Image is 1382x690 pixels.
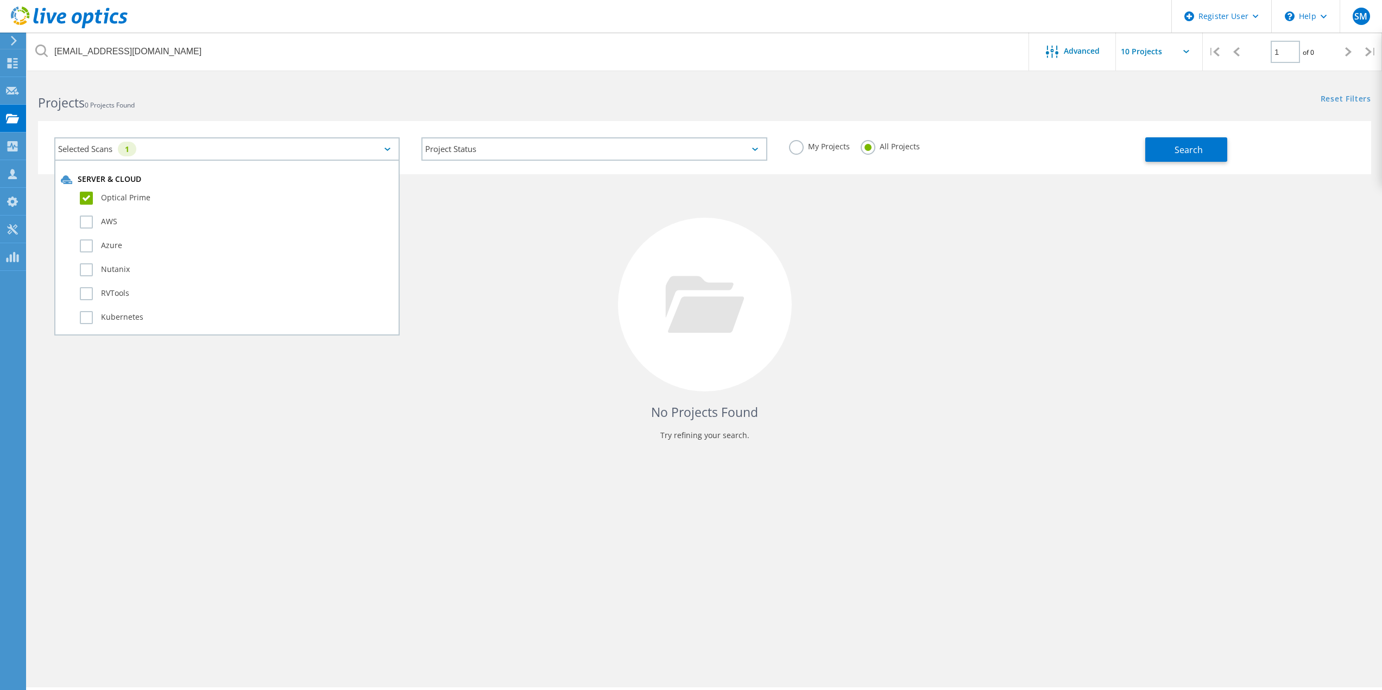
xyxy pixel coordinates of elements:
[1285,11,1295,21] svg: \n
[54,137,400,161] div: Selected Scans
[789,140,850,150] label: My Projects
[80,216,393,229] label: AWS
[1321,95,1371,104] a: Reset Filters
[1203,33,1225,71] div: |
[80,239,393,252] label: Azure
[80,287,393,300] label: RVTools
[80,263,393,276] label: Nutanix
[1354,12,1367,21] span: SM
[85,100,135,110] span: 0 Projects Found
[49,427,1360,444] p: Try refining your search.
[118,142,136,156] div: 1
[421,137,767,161] div: Project Status
[1145,137,1227,162] button: Search
[61,174,393,185] div: Server & Cloud
[1360,33,1382,71] div: |
[80,192,393,205] label: Optical Prime
[38,94,85,111] b: Projects
[49,403,1360,421] h4: No Projects Found
[1303,48,1314,57] span: of 0
[80,311,393,324] label: Kubernetes
[27,33,1030,71] input: Search projects by name, owner, ID, company, etc
[861,140,920,150] label: All Projects
[1175,144,1203,156] span: Search
[11,23,128,30] a: Live Optics Dashboard
[1064,47,1100,55] span: Advanced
